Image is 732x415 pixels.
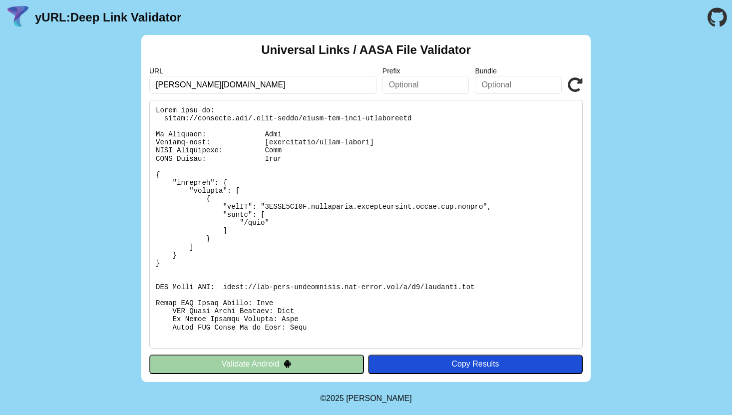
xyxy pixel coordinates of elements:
[382,76,469,94] input: Optional
[326,394,344,403] span: 2025
[475,67,562,75] label: Bundle
[475,76,562,94] input: Optional
[5,4,31,30] img: yURL Logo
[382,67,469,75] label: Prefix
[35,10,181,24] a: yURL:Deep Link Validator
[149,67,376,75] label: URL
[149,76,376,94] input: Required
[373,360,578,369] div: Copy Results
[149,100,583,349] pre: Lorem ipsu do: sitam://consecte.adi/.elit-seddo/eiusm-tem-inci-utlaboreetd Ma Aliquaen: Admi Veni...
[346,394,412,403] a: Michael Ibragimchayev's Personal Site
[320,382,411,415] footer: ©
[261,43,471,57] h2: Universal Links / AASA File Validator
[368,355,583,374] button: Copy Results
[283,360,292,368] img: droidIcon.svg
[149,355,364,374] button: Validate Android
